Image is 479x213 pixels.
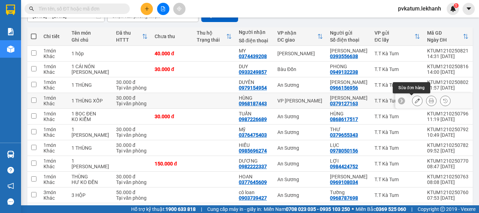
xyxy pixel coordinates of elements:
[375,177,420,182] div: T.T Kà Tum
[72,51,109,56] div: 1 hộp
[116,132,148,138] div: Tại văn phòng
[330,37,367,43] div: Số điện thoại
[371,27,424,46] th: Toggle SortBy
[72,98,109,104] div: 1 THÙNG XỐP
[43,158,65,164] div: 1 món
[427,85,468,91] div: 11:57 [DATE]
[239,64,270,69] div: DUY
[43,34,65,39] div: Chi tiết
[393,82,430,93] div: Sửa đơn hàng
[239,158,270,164] div: DƯƠNG
[427,30,463,36] div: Mã GD
[239,142,270,148] div: HIẾU
[455,3,457,8] span: 1
[427,37,463,43] div: Ngày ĐH
[277,177,323,182] div: An Sương
[330,132,358,138] div: 0379655343
[116,95,148,101] div: 30.000 đ
[330,64,367,69] div: PHONG
[277,37,317,43] div: ĐC giao
[155,114,190,119] div: 30.000 đ
[239,127,270,132] div: Mỹ
[427,116,468,122] div: 11:19 [DATE]
[207,205,262,213] span: Cung cấp máy in - giấy in:
[197,37,226,43] div: Trạng thái
[116,37,142,43] div: HTTT
[72,192,109,198] div: 3 HỘP
[166,206,196,212] strong: 1900 633 818
[286,206,350,212] strong: 0708 023 035 - 0935 103 250
[239,95,270,101] div: HÙNG
[427,164,468,169] div: 08:47 [DATE]
[427,148,468,154] div: 09:52 [DATE]
[72,116,109,122] div: KO KIỂM
[116,195,148,201] div: Tại văn phòng
[155,51,190,56] div: 40.000 đ
[375,161,420,166] div: T.T Kà Tum
[330,158,367,164] div: LỢI
[277,51,323,56] div: [PERSON_NAME]
[277,129,323,135] div: An Sương
[376,206,406,212] strong: 0369 525 060
[375,66,420,72] div: T.T Kà Tum
[330,111,367,116] div: HÙNG
[427,190,468,195] div: KTUM1210250760
[274,27,326,46] th: Toggle SortBy
[113,27,151,46] th: Toggle SortBy
[43,95,65,101] div: 1 món
[463,3,475,15] button: caret-down
[116,127,148,132] div: 30.000 đ
[427,69,468,75] div: 14:00 [DATE]
[427,48,468,54] div: KTUM1210250821
[193,27,235,46] th: Toggle SortBy
[392,4,447,13] span: pvkatum.lekhanh
[43,195,65,201] div: Khác
[72,145,109,151] div: 1 THÙNG
[239,174,270,179] div: HOAN
[43,101,65,106] div: Khác
[43,48,65,54] div: 1 món
[239,111,270,116] div: TUẤN
[43,179,65,185] div: Khác
[277,98,323,104] div: VP [PERSON_NAME]
[116,101,148,106] div: Tại văn phòng
[7,28,14,35] img: solution-icon
[239,148,267,154] div: 0985696274
[330,48,367,54] div: lê na
[144,6,149,11] span: plus
[43,127,65,132] div: 1 món
[43,69,65,75] div: Khác
[375,114,420,119] div: T.T Kà Tum
[197,30,226,36] div: Thu hộ
[427,195,468,201] div: 07:53 [DATE]
[7,151,14,158] img: warehouse-icon
[72,127,109,138] div: 1 BAO GẠO
[375,98,420,104] div: T.T Kà Tum
[264,205,350,213] span: Miền Nam
[29,6,34,11] span: search
[356,205,406,213] span: Miền Bắc
[330,174,367,179] div: thị liên
[427,142,468,148] div: KTUM1210250782
[427,79,468,85] div: KTUM1210250802
[330,101,358,106] div: 0379127163
[116,179,148,185] div: Tại văn phòng
[116,79,148,85] div: 30.000 đ
[116,190,148,195] div: 50.000 đ
[427,132,468,138] div: 10:49 [DATE]
[427,111,468,116] div: KTUM1210250796
[43,79,65,85] div: 1 món
[330,30,367,36] div: Người gửi
[72,111,109,116] div: 1 BỌC ĐEN
[155,161,190,166] div: 150.000 đ
[330,79,367,85] div: THUỶ
[43,85,65,91] div: Khác
[239,101,267,106] div: 0968187443
[239,29,270,35] div: Người nhận
[7,198,14,205] span: message
[43,54,65,59] div: Khác
[43,132,65,138] div: Khác
[6,5,15,15] img: logo-vxr
[375,145,420,151] div: T.T Kà Tum
[330,164,358,169] div: 0984424752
